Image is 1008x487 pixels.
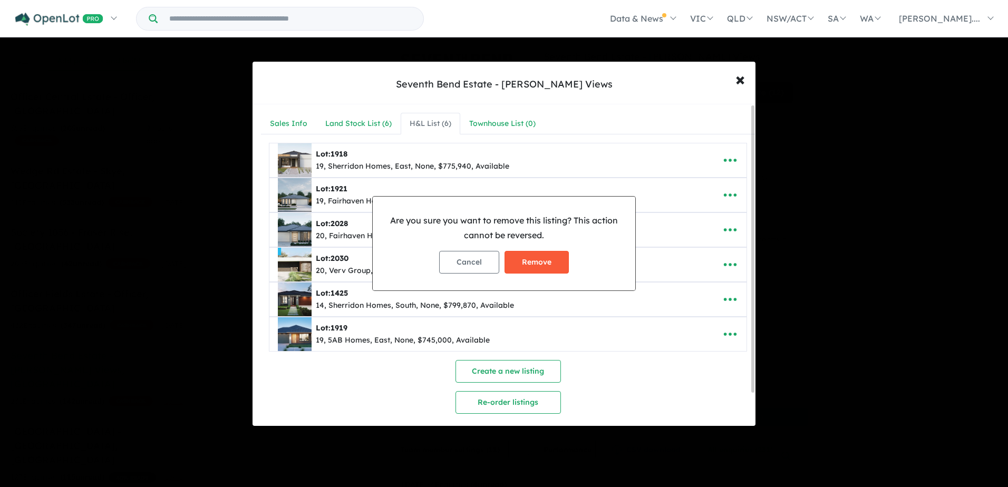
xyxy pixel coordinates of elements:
button: Cancel [439,251,499,274]
span: [PERSON_NAME].... [899,13,980,24]
input: Try estate name, suburb, builder or developer [160,7,421,30]
img: Openlot PRO Logo White [15,13,103,26]
button: Remove [505,251,569,274]
p: Are you sure you want to remove this listing? This action cannot be reversed. [381,213,627,242]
